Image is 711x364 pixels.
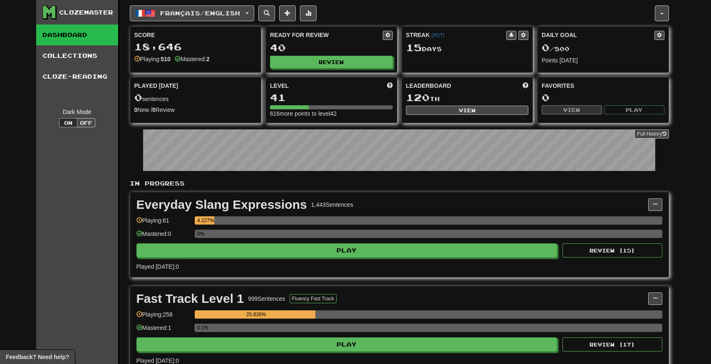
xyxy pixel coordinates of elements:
span: Played [DATE]: 0 [136,357,179,364]
a: Cloze-Reading [36,66,118,87]
div: 40 [270,42,393,53]
span: 0 [542,42,550,53]
div: sentences [134,92,257,103]
div: Ready for Review [270,31,383,39]
div: Playing: 258 [136,310,191,324]
button: Play [136,337,557,352]
a: (PDT) [431,32,445,38]
div: Day s [406,42,529,53]
span: Open feedback widget [6,353,69,361]
button: View [406,106,529,115]
button: Search sentences [258,5,275,21]
span: Leaderboard [406,82,451,90]
div: Mastered: 0 [136,230,191,243]
span: / 500 [542,45,570,52]
div: Points [DATE] [542,56,664,64]
div: 4.227% [197,216,214,225]
p: In Progress [130,179,669,188]
button: On [59,118,77,127]
span: 15 [406,42,422,53]
button: View [542,105,602,114]
strong: 0 [134,106,138,113]
a: Full History [634,129,669,139]
button: Add sentence to collection [279,5,296,21]
div: Streak [406,31,507,39]
div: Dark Mode [42,108,112,116]
div: th [406,92,529,103]
a: Collections [36,45,118,66]
span: 0 [134,92,142,103]
span: Français / English [160,10,240,17]
strong: 2 [206,56,210,62]
button: Off [77,118,95,127]
div: Daily Goal [542,31,654,40]
span: Score more points to level up [387,82,393,90]
div: 1,443 Sentences [311,201,353,209]
div: Playing: [134,55,171,63]
span: Level [270,82,289,90]
button: Review [270,56,393,68]
div: Mastered: [175,55,210,63]
button: Review (17) [562,337,662,352]
div: 999 Sentences [248,295,285,303]
strong: 0 [152,106,156,113]
button: More stats [300,5,317,21]
button: Play [136,243,557,258]
div: Fast Track Level 1 [136,292,244,305]
span: This week in points, UTC [523,82,528,90]
div: Mastered: 1 [136,324,191,337]
button: Play [604,105,664,114]
div: Score [134,31,257,39]
span: 120 [406,92,430,103]
div: New / Review [134,106,257,114]
button: Fluency Fast Track [290,294,337,303]
div: Playing: 61 [136,216,191,230]
span: Played [DATE] [134,82,178,90]
div: Clozemaster [59,8,113,17]
div: 18,646 [134,42,257,52]
button: Français/English [130,5,254,21]
button: Review (15) [562,243,662,258]
div: Favorites [542,82,664,90]
div: 0 [542,92,664,103]
strong: 510 [161,56,170,62]
div: Everyday Slang Expressions [136,198,307,211]
div: 25.826% [197,310,315,319]
div: 41 [270,92,393,103]
div: 616 more points to level 42 [270,109,393,118]
a: Dashboard [36,25,118,45]
span: Played [DATE]: 0 [136,263,179,270]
